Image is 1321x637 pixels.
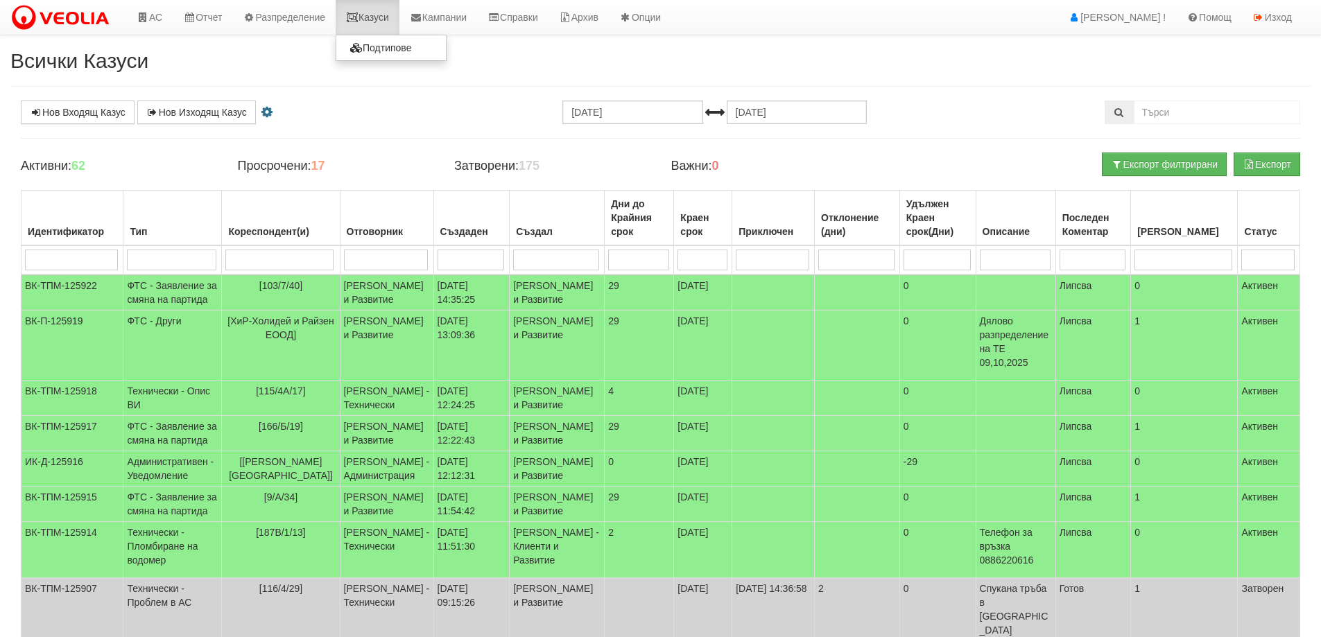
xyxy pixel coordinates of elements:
[227,315,334,340] span: [ХиР-Холидей и Райзен ЕООД]
[674,451,732,487] td: [DATE]
[123,487,222,522] td: ФТС - Заявление за смяна на партида
[510,416,605,451] td: [PERSON_NAME] и Развитие
[1238,381,1300,416] td: Активен
[608,527,614,538] span: 2
[433,311,510,381] td: [DATE] 13:09:36
[1131,487,1238,522] td: 1
[123,522,222,578] td: Технически - Пломбиране на водомер
[1238,191,1300,246] th: Статус: No sort applied, activate to apply an ascending sort
[433,416,510,451] td: [DATE] 12:22:43
[510,274,605,311] td: [PERSON_NAME] и Развитие
[259,421,303,432] span: [166/Б/19]
[71,159,85,173] b: 62
[259,107,275,117] i: Настройки
[123,416,222,451] td: ФТС - Заявление за смяна на партида
[899,191,976,246] th: Удължен Краен срок(Дни): No sort applied, activate to apply an ascending sort
[1241,222,1296,241] div: Статус
[21,311,123,381] td: ВК-П-125919
[510,522,605,578] td: [PERSON_NAME] - Клиенти и Развитие
[1131,451,1238,487] td: 0
[899,381,976,416] td: 0
[980,222,1052,241] div: Описание
[433,191,510,246] th: Създаден: No sort applied, activate to apply an ascending sort
[1131,522,1238,578] td: 0
[674,487,732,522] td: [DATE]
[712,159,719,173] b: 0
[21,487,123,522] td: ВК-ТПМ-125915
[1131,311,1238,381] td: 1
[10,3,116,33] img: VeoliaLogo.png
[1134,101,1300,124] input: Търсене по Идентификатор, Бл/Вх/Ап, Тип, Описание, Моб. Номер, Имейл, Файл, Коментар,
[677,208,728,241] div: Краен срок
[344,222,430,241] div: Отговорник
[1060,456,1092,467] span: Липсва
[608,421,619,432] span: 29
[608,194,670,241] div: Дни до Крайния срок
[899,416,976,451] td: 0
[1060,315,1092,326] span: Липсва
[1055,191,1130,246] th: Последен Коментар: No sort applied, activate to apply an ascending sort
[10,49,1311,72] h2: Всички Казуси
[732,191,815,246] th: Приключен: No sort applied, activate to apply an ascending sort
[818,208,896,241] div: Отклонение (дни)
[1131,381,1238,416] td: 0
[340,274,433,311] td: [PERSON_NAME] и Развитие
[21,191,123,246] th: Идентификатор: No sort applied, activate to apply an ascending sort
[340,191,433,246] th: Отговорник: No sort applied, activate to apply an ascending sort
[815,191,900,246] th: Отклонение (дни): No sort applied, activate to apply an ascending sort
[123,311,222,381] td: ФТС - Други
[433,381,510,416] td: [DATE] 12:24:25
[899,311,976,381] td: 0
[510,381,605,416] td: [PERSON_NAME] и Развитие
[1060,421,1092,432] span: Липсва
[340,311,433,381] td: [PERSON_NAME] и Развитие
[336,39,446,57] a: Подтипове
[674,311,732,381] td: [DATE]
[229,456,333,481] span: [[PERSON_NAME] [GEOGRAPHIC_DATA]]
[1060,385,1092,396] span: Липсва
[340,451,433,487] td: [PERSON_NAME] - Администрация
[1238,451,1300,487] td: Активен
[1102,152,1227,176] button: Експорт филтрирани
[608,456,614,467] span: 0
[608,280,619,291] span: 29
[21,381,123,416] td: ВК-ТПМ-125918
[433,487,510,522] td: [DATE] 11:54:42
[513,222,601,241] div: Създал
[1060,208,1127,241] div: Последен Коментар
[904,194,972,241] div: Удължен Краен срок(Дни)
[137,101,256,124] a: Нов Изходящ Казус
[899,487,976,522] td: 0
[674,381,732,416] td: [DATE]
[225,222,336,241] div: Кореспондент(и)
[21,159,216,173] h4: Активни:
[605,191,674,246] th: Дни до Крайния срок: No sort applied, activate to apply an ascending sort
[222,191,340,246] th: Кореспондент(и): No sort applied, activate to apply an ascending sort
[674,274,732,311] td: [DATE]
[1060,491,1092,503] span: Липсва
[433,451,510,487] td: [DATE] 12:12:31
[980,314,1052,369] p: Дялово разпределение на ТЕ 09,10,2025
[340,416,433,451] td: [PERSON_NAME] и Развитие
[1131,191,1238,246] th: Брой Файлове: No sort applied, activate to apply an ascending sort
[21,274,123,311] td: ВК-ТПМ-125922
[259,583,302,594] span: [116/4/29]
[433,274,510,311] td: [DATE] 14:35:25
[256,527,306,538] span: [187В/1/13]
[438,222,506,241] div: Създаден
[123,274,222,311] td: ФТС - Заявление за смяна на партида
[127,222,218,241] div: Тип
[1060,527,1092,538] span: Липсва
[340,381,433,416] td: [PERSON_NAME] - Технически
[21,416,123,451] td: ВК-ТПМ-125917
[1238,311,1300,381] td: Активен
[21,451,123,487] td: ИК-Д-125916
[1134,222,1234,241] div: [PERSON_NAME]
[123,191,222,246] th: Тип: No sort applied, activate to apply an ascending sort
[980,525,1052,567] p: Телефон за връзка 0886220616
[1238,274,1300,311] td: Активен
[899,522,976,578] td: 0
[674,191,732,246] th: Краен срок: No sort applied, activate to apply an ascending sort
[21,522,123,578] td: ВК-ТПМ-125914
[1131,274,1238,311] td: 0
